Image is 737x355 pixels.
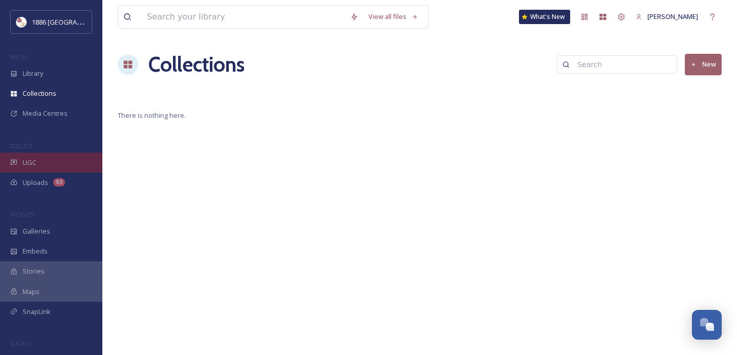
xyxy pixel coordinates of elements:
[23,266,45,276] span: Stories
[363,7,423,27] a: View all files
[23,109,68,118] span: Media Centres
[692,310,722,340] button: Open Chat
[10,211,34,218] span: WIDGETS
[23,307,51,317] span: SnapLink
[572,54,671,75] input: Search
[32,17,113,27] span: 1886 [GEOGRAPHIC_DATA]
[23,287,39,297] span: Maps
[23,158,36,168] span: UGC
[519,10,570,24] a: What's New
[23,246,48,256] span: Embeds
[53,178,65,186] div: 93
[10,53,28,60] span: MEDIA
[23,178,48,187] span: Uploads
[685,54,722,75] button: New
[118,111,722,120] span: There is nothing here.
[23,226,50,236] span: Galleries
[16,17,27,27] img: logos.png
[148,49,245,80] a: Collections
[631,7,703,27] a: [PERSON_NAME]
[647,12,698,21] span: [PERSON_NAME]
[23,69,43,78] span: Library
[142,6,345,28] input: Search your library
[10,340,31,347] span: SOCIALS
[10,142,32,150] span: COLLECT
[23,89,56,98] span: Collections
